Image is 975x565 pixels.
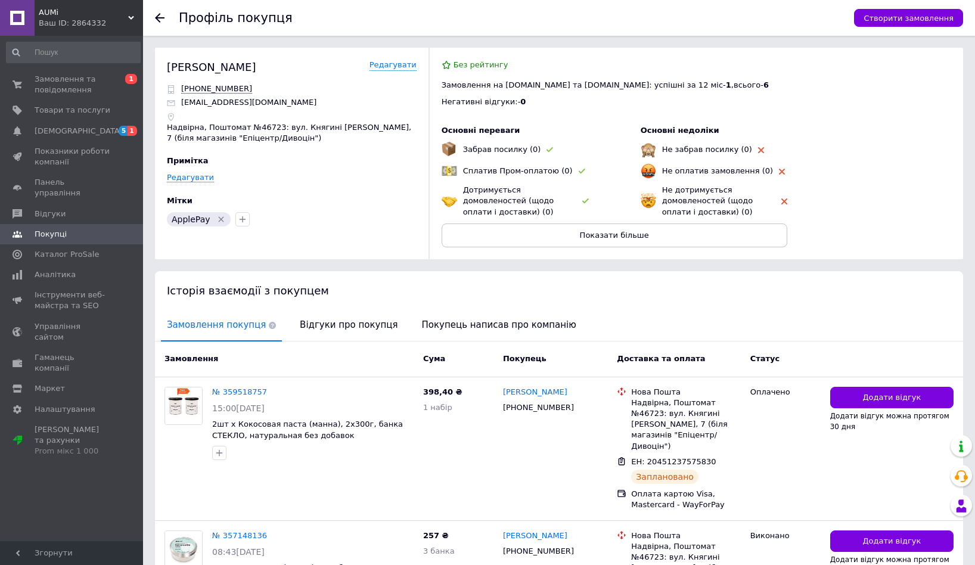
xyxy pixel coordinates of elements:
[216,215,226,224] svg: Видалити мітку
[212,531,267,540] a: № 357148136
[35,269,76,280] span: Аналітика
[179,11,293,25] h1: Профіль покупця
[631,489,740,510] div: Оплата картою Visa, Mastercard - WayForPay
[172,215,210,224] span: ApplePay
[35,290,110,311] span: Інструменти веб-майстра та SEO
[165,387,202,424] img: Фото товару
[781,198,787,204] img: rating-tag-type
[167,60,256,74] div: [PERSON_NAME]
[167,156,209,165] span: Примітка
[35,146,110,167] span: Показники роботи компанії
[631,457,716,466] span: ЕН: 20451237575830
[35,177,110,198] span: Панель управління
[503,387,567,398] a: [PERSON_NAME]
[830,530,954,552] button: Додати відгук
[617,354,705,363] span: Доставка та оплата
[212,547,265,557] span: 08:43[DATE]
[864,14,954,23] span: Створити замовлення
[416,310,582,340] span: Покупець написав про компанію
[631,387,740,398] div: Нова Пошта
[442,97,521,106] span: Негативні відгуки: -
[181,84,252,94] span: Відправити SMS
[750,387,821,398] div: Оплачено
[423,531,449,540] span: 257 ₴
[631,398,740,452] div: Надвірна, Поштомат №46723: вул. Княгині [PERSON_NAME], 7 (біля магазинів "Епіцентр/Дивоцін")
[442,223,787,247] button: Показати більше
[35,126,123,136] span: [DEMOGRAPHIC_DATA]
[830,387,954,409] button: Додати відгук
[167,284,329,297] span: Історія взаємодії з покупцем
[641,163,656,179] img: emoji
[631,470,698,484] div: Заплановано
[128,126,137,136] span: 1
[369,60,417,71] a: Редагувати
[423,547,455,555] span: 3 банка
[442,126,520,135] span: Основні переваги
[35,352,110,374] span: Гаманець компанії
[35,383,65,394] span: Маркет
[582,198,589,204] img: rating-tag-type
[750,530,821,541] div: Виконано
[641,193,656,209] img: emoji
[294,310,403,340] span: Відгуки про покупця
[520,97,526,106] span: 0
[35,249,99,260] span: Каталог ProSale
[641,142,656,157] img: emoji
[758,147,764,153] img: rating-tag-type
[6,42,141,63] input: Пошук
[35,424,110,457] span: [PERSON_NAME] та рахунки
[726,80,731,89] span: 1
[125,74,137,84] span: 1
[35,446,110,457] div: Prom мікс 1 000
[503,354,547,363] span: Покупець
[35,74,110,95] span: Замовлення та повідомлення
[35,321,110,343] span: Управління сайтом
[862,536,921,547] span: Додати відгук
[164,354,218,363] span: Замовлення
[631,530,740,541] div: Нова Пошта
[181,97,316,108] p: [EMAIL_ADDRESS][DOMAIN_NAME]
[155,13,164,23] div: Повернутися назад
[164,387,203,425] a: Фото товару
[39,18,143,29] div: Ваш ID: 2864332
[212,403,265,413] span: 15:00[DATE]
[454,60,508,69] span: Без рейтингу
[641,126,719,135] span: Основні недоліки
[423,403,452,412] span: 1 набір
[463,145,541,154] span: Забрав посилку (0)
[662,145,752,154] span: Не забрав посилку (0)
[547,147,553,153] img: rating-tag-type
[35,105,110,116] span: Товари та послуги
[35,209,66,219] span: Відгуки
[39,7,128,18] span: AUMi
[750,354,780,363] span: Статус
[501,400,576,415] div: [PHONE_NUMBER]
[35,404,95,415] span: Налаштування
[35,229,67,240] span: Покупці
[580,231,649,240] span: Показати більше
[167,173,214,182] a: Редагувати
[854,9,963,27] button: Створити замовлення
[503,530,567,542] a: [PERSON_NAME]
[662,185,753,216] span: Не дотримується домовленостей (щодо оплати і доставки) (0)
[501,544,576,559] div: [PHONE_NUMBER]
[463,185,554,216] span: Дотримується домовленостей (щодо оплати і доставки) (0)
[212,387,267,396] a: № 359518757
[119,126,128,136] span: 5
[423,354,445,363] span: Cума
[463,166,573,175] span: Сплатив Пром-оплатою (0)
[862,392,921,403] span: Додати відгук
[167,196,192,205] span: Мітки
[662,166,773,175] span: Не оплатив замовлення (0)
[423,387,462,396] span: 398,40 ₴
[212,420,403,440] a: 2шт х Кокосовая паста (манна), 2х300г, банка СТЕКЛО, натуральная без добавок
[579,169,585,174] img: rating-tag-type
[830,412,949,431] span: Додати відгук можна протягом 30 дня
[763,80,769,89] span: 6
[442,163,457,179] img: emoji
[167,122,417,144] p: Надвірна, Поштомат №46723: вул. Княгині [PERSON_NAME], 7 (біля магазинів "Епіцентр/Дивоцін")
[779,169,785,175] img: rating-tag-type
[442,142,456,156] img: emoji
[442,193,457,209] img: emoji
